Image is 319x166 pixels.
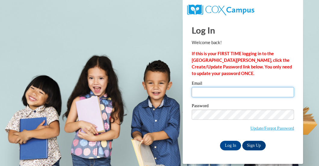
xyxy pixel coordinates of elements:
[192,39,294,46] p: Welcome back!
[192,104,294,110] label: Password
[192,81,294,87] label: Email
[187,7,254,12] a: COX Campus
[250,126,294,131] a: Update/Forgot Password
[192,24,294,36] h1: Log In
[187,5,254,15] img: COX Campus
[242,141,266,150] a: Sign Up
[220,141,241,150] input: Log In
[192,51,292,76] strong: If this is your FIRST TIME logging in to the [GEOGRAPHIC_DATA][PERSON_NAME], click the Create/Upd...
